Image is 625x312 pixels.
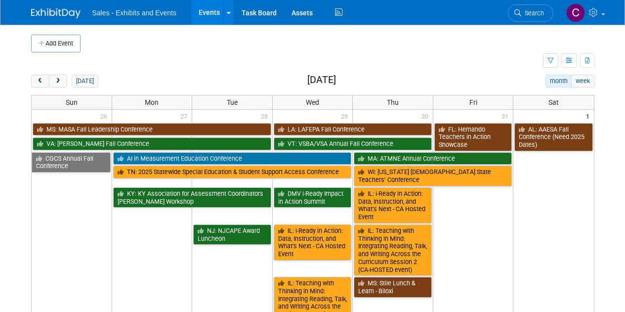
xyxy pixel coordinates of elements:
a: DMV i-Ready Impact in Action Summit [274,187,352,208]
span: 28 [260,110,272,122]
img: ExhibitDay [31,8,81,18]
a: NJ: NJCAPE Award Luncheon [193,224,271,245]
button: month [545,75,572,88]
button: prev [31,75,49,88]
span: 30 [420,110,433,122]
span: Mon [145,98,159,106]
span: Thu [387,98,399,106]
a: LA: LAFEPA Fall Conference [274,123,432,136]
button: [DATE] [72,75,98,88]
span: Wed [306,98,319,106]
span: Sales - Exhibits and Events [92,9,176,17]
span: 26 [99,110,112,122]
a: IL: i-Ready in Action: Data, Instruction, and What’s Next - CA Hosted Event [274,224,352,261]
a: WI: [US_STATE] [DEMOGRAPHIC_DATA] State Teachers’ Conference [354,166,512,186]
span: Fri [469,98,477,106]
a: KY: KY Association for Assessment Coordinators [PERSON_NAME] Workshop [113,187,271,208]
span: Search [521,9,544,17]
a: MS: MASA Fall Leadership Conference [33,123,271,136]
a: IL: i-Ready in Action: Data, Instruction, and What’s Next - CA Hosted Event [354,187,432,223]
h2: [DATE] [307,75,336,86]
img: Christine Lurz [566,3,585,22]
a: VA: [PERSON_NAME] Fall Conference [33,137,271,150]
button: week [571,75,594,88]
span: 27 [179,110,192,122]
a: AL: AAESA Fall Conference (Need 2025 Dates) [514,123,592,151]
a: Search [508,4,553,22]
a: FL: Hernando Teachers in Action Showcase [434,123,512,151]
span: 31 [500,110,513,122]
a: TN: 2025 Statewide Special Education & Student Support Access Conference [113,166,352,178]
a: IL: Teaching with Thinking in Mind: Integrating Reading, Talk, and Writing Across the Curriculum ... [354,224,432,276]
a: VT: VSBA/VSA Annual Fall Conference [274,137,432,150]
span: Tue [227,98,238,106]
span: 29 [340,110,352,122]
a: MS: Stile Lunch & Learn - Biloxi [354,277,432,297]
span: Sun [66,98,78,106]
span: Sat [548,98,559,106]
span: 1 [585,110,594,122]
a: CGCS Annual Fall Conference [32,152,111,173]
a: MA: ATMNE Annual Conference [354,152,512,165]
button: Add Event [31,35,81,52]
button: next [49,75,67,88]
a: AI in Measurement Education Conference [113,152,352,165]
